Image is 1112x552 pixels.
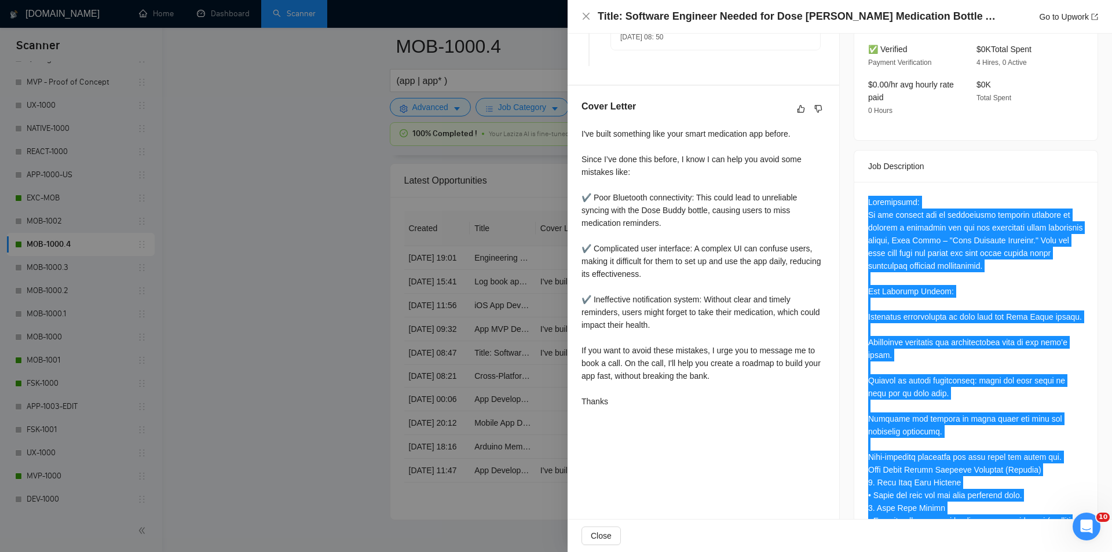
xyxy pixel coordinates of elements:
span: dislike [814,104,822,114]
span: $0.00/hr avg hourly rate paid [868,80,954,102]
button: like [794,102,808,116]
span: 10 [1096,513,1110,522]
button: Close [581,12,591,21]
span: Total Spent [976,94,1011,102]
iframe: Intercom live chat [1073,513,1100,540]
span: like [797,104,805,114]
span: Close [591,529,612,542]
h5: Cover Letter [581,100,636,114]
span: $0K Total Spent [976,45,1031,54]
div: I've built something like your smart medication app before. Since I’ve done this before, I know I... [581,127,825,408]
span: 4 Hires, 0 Active [976,59,1027,67]
h4: Title: Software Engineer Needed for Dose [PERSON_NAME] Medication Bottle App [598,9,997,24]
span: $0K [976,80,991,89]
button: Close [581,527,621,545]
span: export [1091,13,1098,20]
span: Payment Verification [868,59,931,67]
span: close [581,12,591,21]
span: 0 Hours [868,107,892,115]
span: [DATE] 08: 50 [620,33,663,41]
div: Job Description [868,151,1084,182]
button: dislike [811,102,825,116]
a: Go to Upworkexport [1039,12,1098,21]
span: ✅ Verified [868,45,908,54]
